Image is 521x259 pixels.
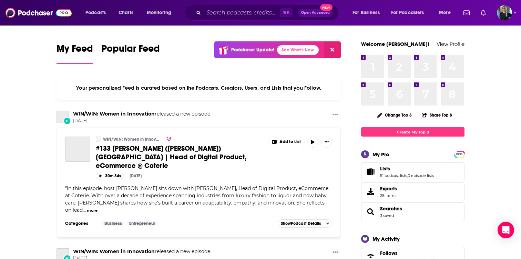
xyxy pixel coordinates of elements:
[231,47,274,53] p: Podchaser Update!
[101,43,160,64] a: Popular Feed
[102,221,125,226] a: Business
[6,6,72,19] img: Podchaser - Follow, Share and Rate Podcasts
[497,5,512,20] span: Logged in as ChelseaKershaw
[437,41,464,47] a: View Profile
[455,151,463,157] a: PRO
[497,5,512,20] button: Show profile menu
[373,111,416,119] button: Change Top 8
[353,8,380,18] span: For Business
[380,186,397,192] span: Exports
[330,111,341,119] button: Show More Button
[364,167,377,177] a: Lists
[320,4,333,11] span: New
[65,221,96,226] h3: Categories
[96,144,263,170] a: #133 [PERSON_NAME] ([PERSON_NAME]) [GEOGRAPHIC_DATA] | Head of Digital Product, eCommerce @ Coterie
[361,202,464,221] span: Searches
[57,111,69,123] a: WIN/WIN: Women in Innovation
[279,139,301,145] span: Add to List
[130,173,142,178] div: [DATE]
[83,207,86,213] span: ...
[101,43,160,59] span: Popular Feed
[380,206,402,212] a: Searches
[298,9,333,17] button: Open AdvancedNew
[280,8,293,17] span: ⌘ K
[321,137,332,148] button: Show More Button
[57,43,93,59] span: My Feed
[81,7,115,18] button: open menu
[142,7,180,18] button: open menu
[166,136,172,142] img: verified Badge
[372,236,400,242] div: My Activity
[364,187,377,197] span: Exports
[126,221,158,226] a: Entrepreneur
[119,8,133,18] span: Charts
[380,250,438,256] a: Follows
[439,8,451,18] span: More
[301,11,330,14] span: Open Advanced
[407,173,408,178] span: ,
[455,152,463,157] span: PRO
[73,118,210,124] span: [DATE]
[85,8,106,18] span: Podcasts
[380,213,394,218] a: 3 saved
[73,111,210,117] h3: released a new episode
[103,137,160,142] a: WIN/WIN: Women in Innovation
[57,43,93,64] a: My Feed
[372,151,389,158] div: My Pro
[57,76,341,100] div: Your personalized Feed is curated based on the Podcasts, Creators, Users, and Lists that you Follow.
[96,137,101,142] a: WIN/WIN: Women in Innovation
[380,250,398,256] span: Follows
[63,117,71,124] div: New Episode
[364,207,377,217] a: Searches
[380,166,434,172] a: Lists
[147,8,171,18] span: Monitoring
[478,7,489,19] a: Show notifications dropdown
[421,108,452,122] button: Share Top 8
[65,137,90,162] a: #133 Marissa (Steinmetz) Israel | Head of Digital Product, eCommerce @ Coterie
[73,248,210,255] h3: released a new episode
[277,45,319,55] a: See What's New
[65,185,328,213] span: In this episode, host [PERSON_NAME] sits down with [PERSON_NAME], Head of Digital Product, eComme...
[461,7,472,19] a: Show notifications dropdown
[96,144,246,170] span: #133 [PERSON_NAME] ([PERSON_NAME]) [GEOGRAPHIC_DATA] | Head of Digital Product, eCommerce @ Coterie
[361,182,464,201] a: Exports
[330,248,341,257] button: Show More Button
[348,7,388,18] button: open menu
[408,173,434,178] a: 0 episode lists
[73,248,155,255] a: WIN/WIN: Women in Innovation
[387,7,434,18] button: open menu
[434,7,459,18] button: open menu
[191,5,345,21] div: Search podcasts, credits, & more...
[380,173,407,178] a: 51 podcast lists
[204,7,280,18] input: Search podcasts, credits, & more...
[281,221,321,226] span: Show Podcast Details
[73,111,155,117] a: WIN/WIN: Women in Innovation
[114,7,137,18] a: Charts
[361,162,464,181] span: Lists
[380,193,397,198] span: 28 items
[268,137,304,148] button: Show More Button
[278,219,332,228] button: ShowPodcast Details
[96,173,124,179] button: 30m 34s
[497,5,512,20] img: User Profile
[380,166,390,172] span: Lists
[391,8,424,18] span: For Podcasters
[361,41,429,47] a: Welcome [PERSON_NAME]!
[65,185,328,213] span: "
[498,222,514,238] div: Open Intercom Messenger
[361,127,464,137] a: Create My Top 8
[87,208,98,213] button: more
